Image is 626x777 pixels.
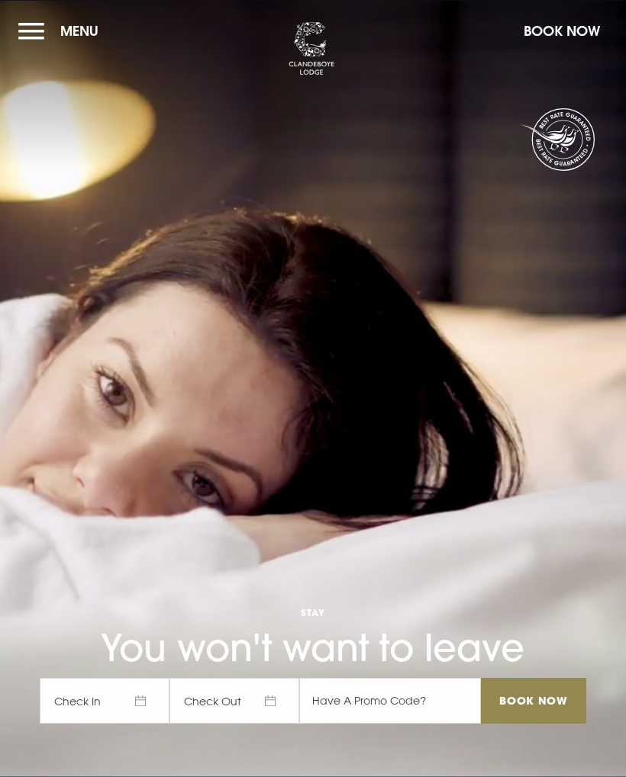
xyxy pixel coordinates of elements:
[481,678,586,724] input: Book Now
[289,22,334,75] img: Clandeboye Lodge
[516,14,608,47] button: Book Now
[299,678,481,724] input: Have A Promo Code?
[18,14,106,47] button: Menu
[169,678,299,724] span: Check Out
[60,22,98,40] span: Menu
[40,606,586,618] span: Stay
[40,557,586,670] h1: You won't want to leave
[40,678,169,724] span: Check In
